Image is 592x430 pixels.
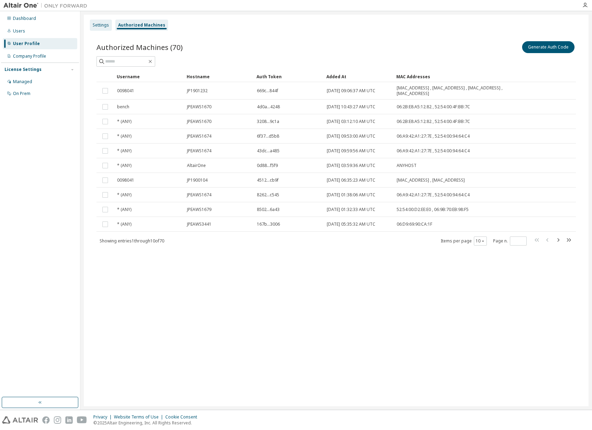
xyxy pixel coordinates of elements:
span: 669c...844f [257,88,278,94]
img: Altair One [3,2,91,9]
span: [DATE] 03:59:36 AM UTC [327,163,375,168]
span: JPEAWS1674 [187,148,211,154]
div: Company Profile [13,53,46,59]
span: 8502...6a43 [257,207,280,212]
span: JPEAWS1670 [187,104,211,110]
span: 06:A9:42:A1:27:7E , 52:54:00:94:64:C4 [397,148,470,154]
span: [DATE] 03:12:10 AM UTC [327,119,375,124]
img: instagram.svg [54,416,61,424]
div: Hostname [187,71,251,82]
span: ANYHOST [397,163,417,168]
span: 06:D9:69:90:CA:1F [397,221,432,227]
span: 4d0a...4248 [257,104,280,110]
span: * (ANY) [117,148,131,154]
img: altair_logo.svg [2,416,38,424]
span: * (ANY) [117,119,131,124]
button: Generate Auth Code [522,41,575,53]
span: 0d88...f5f9 [257,163,278,168]
span: Authorized Machines (70) [96,42,183,52]
div: Authorized Machines [118,22,165,28]
span: * (ANY) [117,192,131,198]
span: JPEAWS1670 [187,119,211,124]
span: [DATE] 10:43:27 AM UTC [327,104,375,110]
div: Website Terms of Use [114,414,165,420]
span: * (ANY) [117,133,131,139]
div: Auth Token [257,71,321,82]
div: Cookie Consent [165,414,201,420]
span: [MAC_ADDRESS] , [MAC_ADDRESS] [397,177,465,183]
div: License Settings [5,67,42,72]
div: Privacy [93,414,114,420]
span: JP1900104 [187,177,208,183]
div: Settings [93,22,109,28]
span: [DATE] 09:06:37 AM UTC [327,88,375,94]
img: facebook.svg [42,416,50,424]
div: User Profile [13,41,40,46]
span: 167b...3006 [257,221,280,227]
div: On Prem [13,91,30,96]
span: 06:A9:42:A1:27:7E , 52:54:00:94:64:C4 [397,133,470,139]
span: AltairOne [187,163,206,168]
span: Page n. [493,236,527,246]
div: Added At [326,71,391,82]
span: 6f37...d5b8 [257,133,279,139]
span: [DATE] 05:35:32 AM UTC [327,221,375,227]
span: 06:A9:42:A1:27:7E , 52:54:00:94:64:C4 [397,192,470,198]
img: linkedin.svg [65,416,73,424]
p: © 2025 Altair Engineering, Inc. All Rights Reserved. [93,420,201,426]
span: * (ANY) [117,163,131,168]
span: [MAC_ADDRESS] , [MAC_ADDRESS] , [MAC_ADDRESS] , [MAC_ADDRESS] [397,85,504,96]
span: 3208...9c1a [257,119,279,124]
div: Username [117,71,181,82]
span: 8262...c545 [257,192,279,198]
span: 52:54:00:D2:EE:E0 , 06:9B:70:EB:98:F5 [397,207,469,212]
span: 06:2B:E8:A5:12:82 , 52:54:00:4F:BB:7C [397,119,470,124]
span: JPEAWS1674 [187,192,211,198]
span: JP1901232 [187,88,208,94]
div: Users [13,28,25,34]
span: [DATE] 06:35:23 AM UTC [327,177,375,183]
span: * (ANY) [117,221,131,227]
div: Dashboard [13,16,36,21]
span: JPEAWS3441 [187,221,211,227]
div: Managed [13,79,32,85]
span: 43dc...a485 [257,148,280,154]
div: MAC Addresses [396,71,505,82]
span: 4512...cb9f [257,177,279,183]
span: [DATE] 01:38:06 AM UTC [327,192,375,198]
span: 0098041 [117,88,134,94]
span: [DATE] 09:59:56 AM UTC [327,148,375,154]
span: Showing entries 1 through 10 of 70 [100,238,164,244]
button: 10 [476,238,485,244]
span: Items per page [441,236,487,246]
span: JPEAWS1674 [187,133,211,139]
span: * (ANY) [117,207,131,212]
span: JPEAWS1679 [187,207,211,212]
span: 06:2B:E8:A5:12:82 , 52:54:00:4F:BB:7C [397,104,470,110]
span: bench [117,104,129,110]
span: 0098041 [117,177,134,183]
span: [DATE] 01:32:33 AM UTC [327,207,375,212]
img: youtube.svg [77,416,87,424]
span: [DATE] 09:53:00 AM UTC [327,133,375,139]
